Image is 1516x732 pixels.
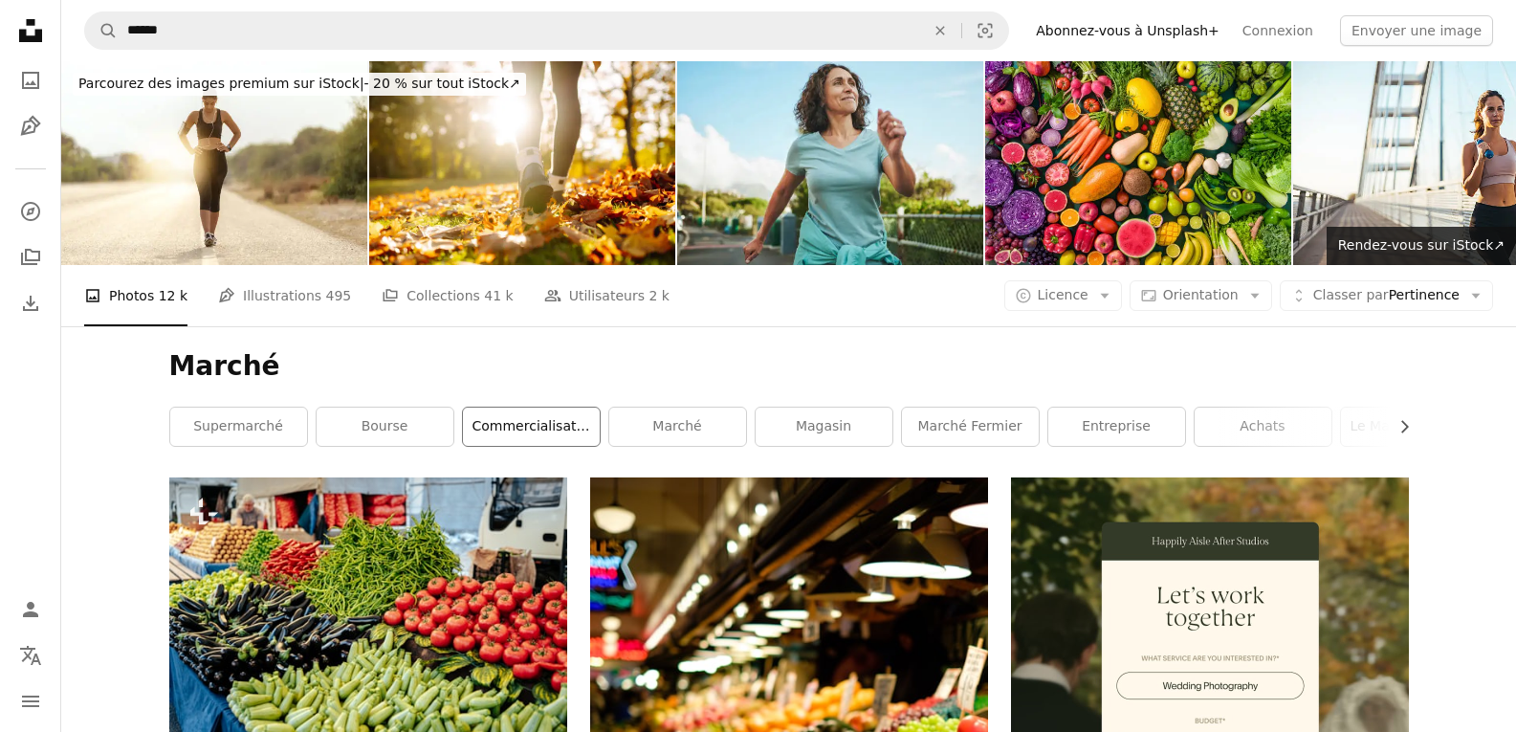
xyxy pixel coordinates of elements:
a: Utilisateurs 2 k [544,265,670,326]
a: achats [1195,408,1331,446]
span: Pertinence [1313,286,1460,305]
button: faire défiler la liste vers la droite [1387,408,1409,446]
span: Rendez-vous sur iStock ↗ [1338,237,1505,253]
a: Abonnez-vous à Unsplash+ [1024,15,1231,46]
button: Licence [1004,280,1122,311]
a: Connexion / S’inscrire [11,590,50,629]
span: 2 k [648,285,669,306]
a: Collections 41 k [382,265,513,326]
a: commercialisation [463,408,600,446]
img: Gros plan des jambes féminines dans des bottes de randonnée, promenades sur le sol avec des feuil... [369,61,675,265]
button: Classer parPertinence [1280,280,1493,311]
a: Explorer [11,192,50,231]
span: Parcourez des images premium sur iStock | [78,76,364,91]
a: magasin [756,408,892,446]
span: 495 [326,285,352,306]
a: bourse [317,408,453,446]
span: Classer par [1313,287,1389,302]
a: le marketing numérique [1341,408,1478,446]
button: Envoyer une image [1340,15,1493,46]
a: Rendez-vous sur iStock↗ [1327,227,1516,265]
button: Orientation [1130,280,1272,311]
img: Marcher sur la route [61,61,367,265]
button: Langue [11,636,50,675]
img: Une femme mûre souriante pour une marche en été [677,61,983,265]
img: Fruits et légumes crus colorés nourriture végétalienne variée, arrangement arc-en-ciel vif [985,61,1291,265]
button: Recherche de visuels [962,12,1008,49]
a: Parcourez des images premium sur iStock|- 20 % sur tout iStock↗ [61,61,538,107]
a: Connexion [1231,15,1325,46]
a: Entreprise [1048,408,1185,446]
a: supermarché [170,408,307,446]
a: Historique de téléchargement [11,284,50,322]
a: Illustrations 495 [218,265,351,326]
a: Accueil — Unsplash [11,11,50,54]
span: Licence [1038,287,1088,302]
a: Collections [11,238,50,277]
span: Orientation [1163,287,1239,302]
span: 41 k [484,285,513,306]
div: - 20 % sur tout iStock ↗ [73,73,526,96]
a: Photos [11,61,50,100]
a: un bouquet de légumes qui sont sur une table [169,601,567,618]
form: Rechercher des visuels sur tout le site [84,11,1009,50]
button: Effacer [919,12,961,49]
button: Rechercher sur Unsplash [85,12,118,49]
h1: Marché [169,349,1409,384]
a: Illustrations [11,107,50,145]
button: Menu [11,682,50,721]
a: Marché fermier [902,408,1039,446]
a: marché [609,408,746,446]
